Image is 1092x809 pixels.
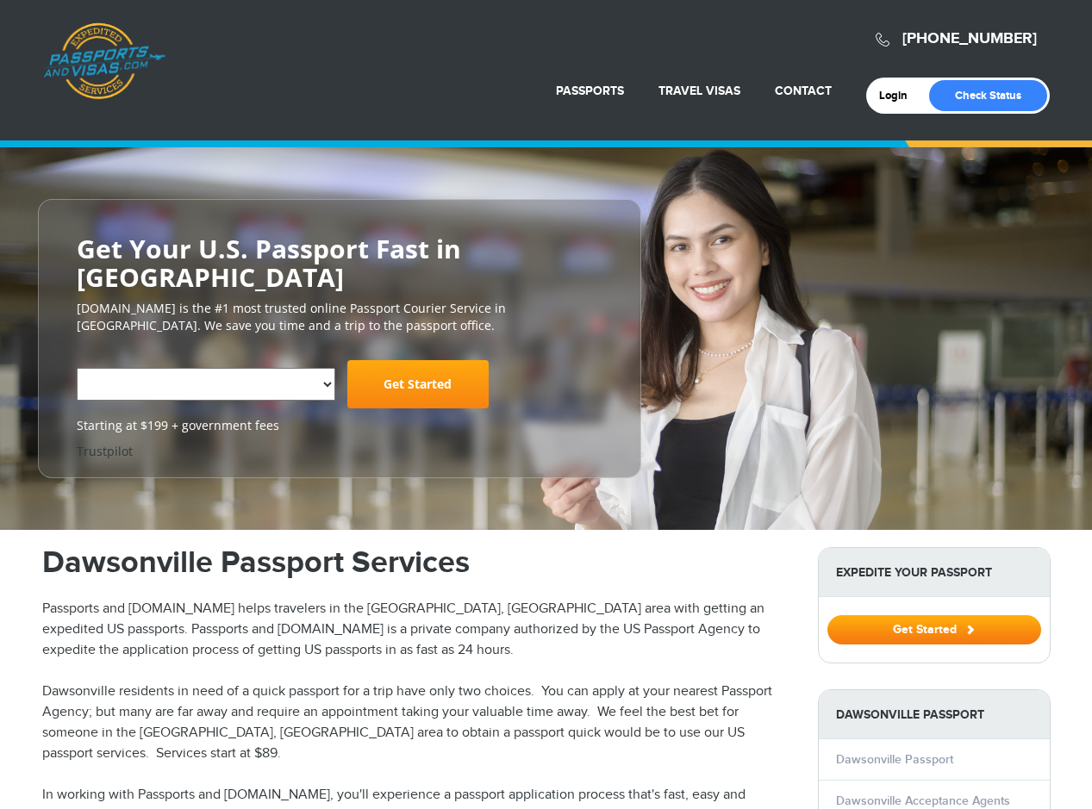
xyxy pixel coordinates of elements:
[77,417,602,434] span: Starting at $199 + government fees
[902,29,1037,48] a: [PHONE_NUMBER]
[775,84,832,98] a: Contact
[42,681,792,764] p: Dawsonville residents in need of a quick passport for a trip have only two choices. You can apply...
[658,84,740,98] a: Travel Visas
[827,622,1041,636] a: Get Started
[879,89,920,103] a: Login
[819,548,1050,597] strong: Expedite Your Passport
[42,547,792,578] h1: Dawsonville Passport Services
[77,443,133,459] a: Trustpilot
[836,793,1010,808] a: Dawsonville Acceptance Agents
[556,84,624,98] a: Passports
[347,360,489,408] a: Get Started
[929,80,1047,111] a: Check Status
[77,300,602,334] p: [DOMAIN_NAME] is the #1 most trusted online Passport Courier Service in [GEOGRAPHIC_DATA]. We sav...
[42,599,792,661] p: Passports and [DOMAIN_NAME] helps travelers in the [GEOGRAPHIC_DATA], [GEOGRAPHIC_DATA] area with...
[827,615,1041,644] button: Get Started
[43,22,165,100] a: Passports & [DOMAIN_NAME]
[819,690,1050,739] strong: Dawsonville Passport
[77,234,602,291] h2: Get Your U.S. Passport Fast in [GEOGRAPHIC_DATA]
[836,752,953,767] a: Dawsonville Passport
